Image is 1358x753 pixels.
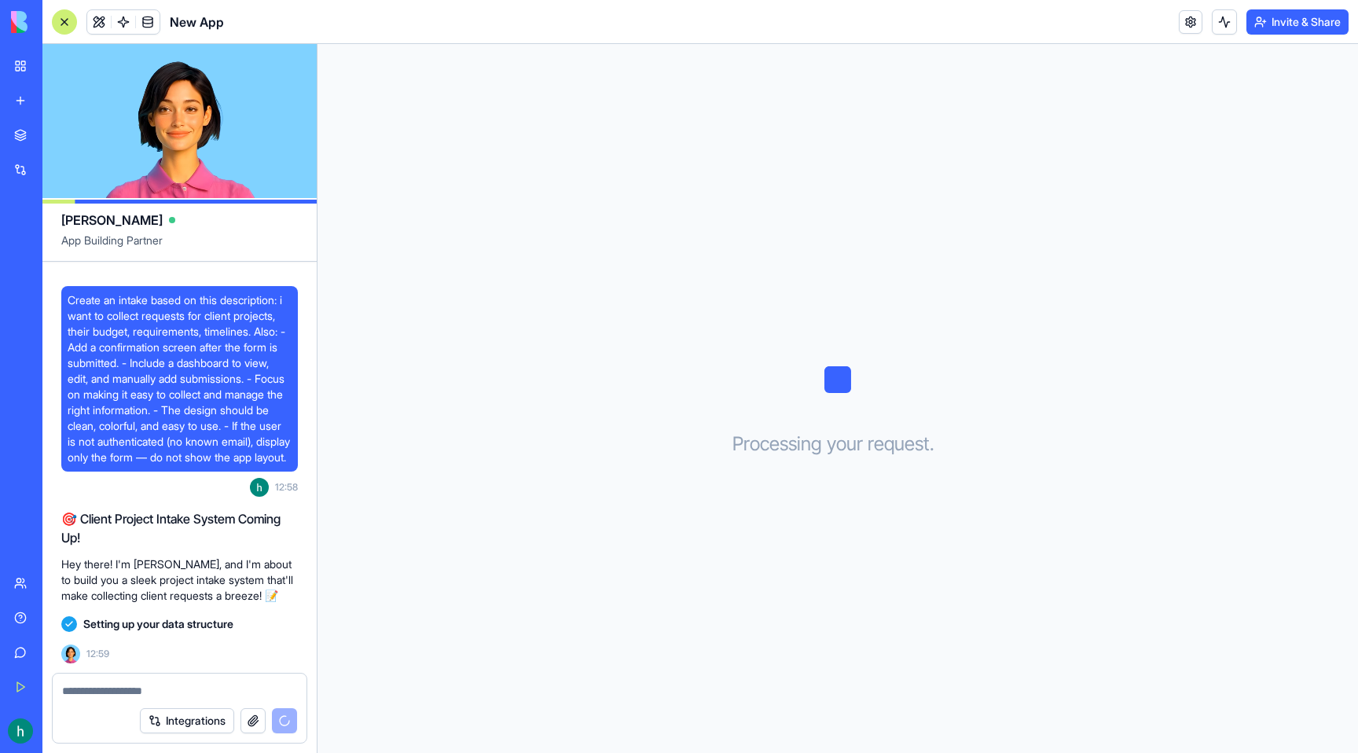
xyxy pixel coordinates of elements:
img: ACg8ocIa_8IIOE7MOWZbrGNEfPEvpWvsV9YZNbQ8f8grZtvdJMFBOQ=s96-c [250,478,269,497]
span: 12:58 [275,481,298,494]
span: Setting up your data structure [83,616,233,632]
img: ACg8ocIa_8IIOE7MOWZbrGNEfPEvpWvsV9YZNbQ8f8grZtvdJMFBOQ=s96-c [8,718,33,744]
h2: 🎯 Client Project Intake System Coming Up! [61,509,298,547]
span: [PERSON_NAME] [61,211,163,230]
span: App Building Partner [61,233,298,261]
span: 12:59 [86,648,109,660]
span: . [930,432,934,457]
span: New App [170,13,224,31]
img: Ella_00000_wcx2te.png [61,645,80,663]
span: Create an intake based on this description: i want to collect requests for client projects, their... [68,292,292,465]
h3: Processing your request [732,432,944,457]
button: Invite & Share [1246,9,1349,35]
img: logo [11,11,108,33]
button: Integrations [140,708,234,733]
p: Hey there! I'm [PERSON_NAME], and I'm about to build you a sleek project intake system that'll ma... [61,556,298,604]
